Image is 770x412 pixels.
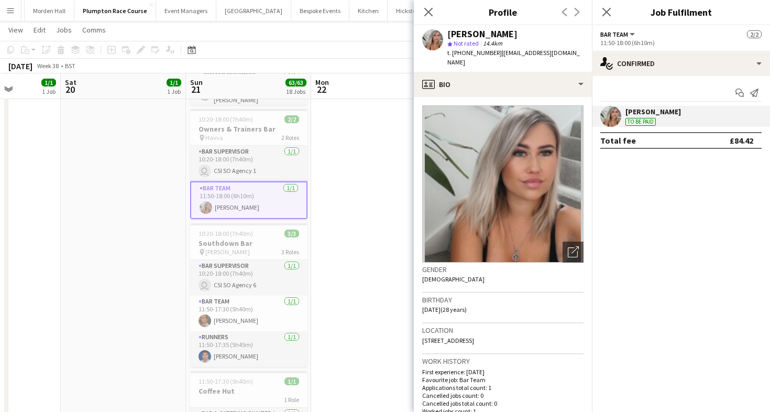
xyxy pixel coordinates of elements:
[190,386,307,396] h3: Coffee Hut
[29,23,50,37] a: Edit
[65,78,76,87] span: Sat
[592,5,770,19] h3: Job Fulfilment
[25,1,74,21] button: Morden Hall
[189,83,203,95] span: 21
[34,25,46,35] span: Edit
[481,39,504,47] span: 14.4km
[422,384,584,392] p: Applications total count: 1
[422,356,584,366] h3: Work history
[56,25,72,35] span: Jobs
[65,62,75,70] div: BST
[190,124,307,134] h3: Owners & Trainers Bar
[414,72,592,97] div: Bio
[349,1,388,21] button: Kitchen
[199,377,253,385] span: 11:50-17:30 (5h40m)
[52,23,76,37] a: Jobs
[422,399,584,407] p: Cancelled jobs total count: 0
[8,25,23,35] span: View
[167,88,181,95] div: 1 Job
[625,107,681,116] div: [PERSON_NAME]
[284,115,299,123] span: 2/2
[190,331,307,367] app-card-role: Runners1/111:50-17:35 (5h45m)[PERSON_NAME]
[42,88,56,95] div: 1 Job
[422,376,584,384] p: Favourite job: Bar Team
[422,105,584,263] img: Crew avatar or photo
[82,25,106,35] span: Comms
[422,265,584,274] h3: Gender
[600,39,762,47] div: 11:50-18:00 (6h10m)
[600,30,628,38] span: Bar Team
[447,29,518,39] div: [PERSON_NAME]
[454,39,479,47] span: Not rated
[625,118,656,126] div: To be paid
[190,146,307,181] app-card-role: Bar Supervisor1/110:20-18:00 (7h40m) CSI SO Agency 1
[314,83,329,95] span: 22
[422,295,584,305] h3: Birthday
[284,377,299,385] span: 1/1
[284,230,299,237] span: 3/3
[190,238,307,248] h3: Southdown Bar
[422,326,584,335] h3: Location
[35,62,61,70] span: Week 38
[78,23,110,37] a: Comms
[563,242,584,263] div: Open photos pop-in
[291,1,349,21] button: Bespoke Events
[600,135,636,146] div: Total fee
[281,134,299,142] span: 2 Roles
[422,275,485,283] span: [DEMOGRAPHIC_DATA]
[167,79,181,86] span: 1/1
[286,88,306,95] div: 18 Jobs
[190,78,203,87] span: Sun
[199,115,253,123] span: 10:20-18:00 (7h40m)
[8,61,32,71] div: [DATE]
[388,1,432,21] button: Hickstead
[63,83,76,95] span: 20
[205,248,250,256] span: [PERSON_NAME]
[216,1,291,21] button: [GEOGRAPHIC_DATA]
[190,260,307,296] app-card-role: Bar Supervisor1/110:20-18:00 (7h40m) CSI SO Agency 6
[74,1,156,21] button: Plumpton Race Course
[41,79,56,86] span: 1/1
[284,396,299,404] span: 1 Role
[447,49,580,66] span: | [EMAIL_ADDRESS][DOMAIN_NAME]
[285,79,306,86] span: 63/63
[592,51,770,76] div: Confirmed
[422,368,584,376] p: First experience: [DATE]
[190,223,307,367] app-job-card: 10:20-18:00 (7h40m)3/3Southdown Bar [PERSON_NAME]3 RolesBar Supervisor1/110:20-18:00 (7h40m) CSI ...
[422,306,467,313] span: [DATE] (28 years)
[199,230,253,237] span: 10:20-18:00 (7h40m)
[422,392,584,399] p: Cancelled jobs count: 0
[600,30,636,38] button: Bar Team
[190,109,307,219] app-job-card: 10:20-18:00 (7h40m)2/2Owners & Trainers Bar Havva2 RolesBar Supervisor1/110:20-18:00 (7h40m) CSI ...
[190,296,307,331] app-card-role: Bar Team1/111:50-17:30 (5h40m)[PERSON_NAME]
[422,337,474,344] span: [STREET_ADDRESS]
[156,1,216,21] button: Event Managers
[205,134,223,142] span: Havva
[730,135,753,146] div: £84.42
[315,78,329,87] span: Mon
[4,23,27,37] a: View
[447,49,502,57] span: t. [PHONE_NUMBER]
[414,5,592,19] h3: Profile
[190,181,307,219] app-card-role: Bar Team1/111:50-18:00 (6h10m)[PERSON_NAME]
[747,30,762,38] span: 2/2
[281,248,299,256] span: 3 Roles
